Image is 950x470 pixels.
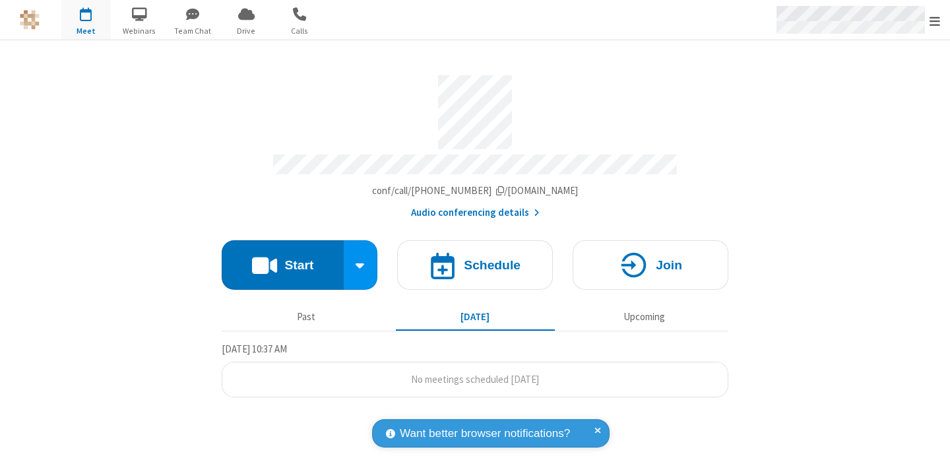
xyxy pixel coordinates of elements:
[275,25,325,37] span: Calls
[222,240,344,290] button: Start
[411,373,539,386] span: No meetings scheduled [DATE]
[20,10,40,30] img: QA Selenium DO NOT DELETE OR CHANGE
[372,184,579,199] button: Copy my meeting room linkCopy my meeting room link
[222,343,287,355] span: [DATE] 10:37 AM
[222,25,271,37] span: Drive
[411,205,540,220] button: Audio conferencing details
[656,259,682,271] h4: Join
[168,25,218,37] span: Team Chat
[222,341,728,398] section: Today's Meetings
[573,240,728,290] button: Join
[227,304,386,329] button: Past
[222,65,728,220] section: Account details
[565,304,724,329] button: Upcoming
[400,425,570,442] span: Want better browser notifications?
[372,184,579,197] span: Copy my meeting room link
[61,25,111,37] span: Meet
[464,259,521,271] h4: Schedule
[115,25,164,37] span: Webinars
[396,304,555,329] button: [DATE]
[397,240,553,290] button: Schedule
[344,240,378,290] div: Start conference options
[284,259,313,271] h4: Start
